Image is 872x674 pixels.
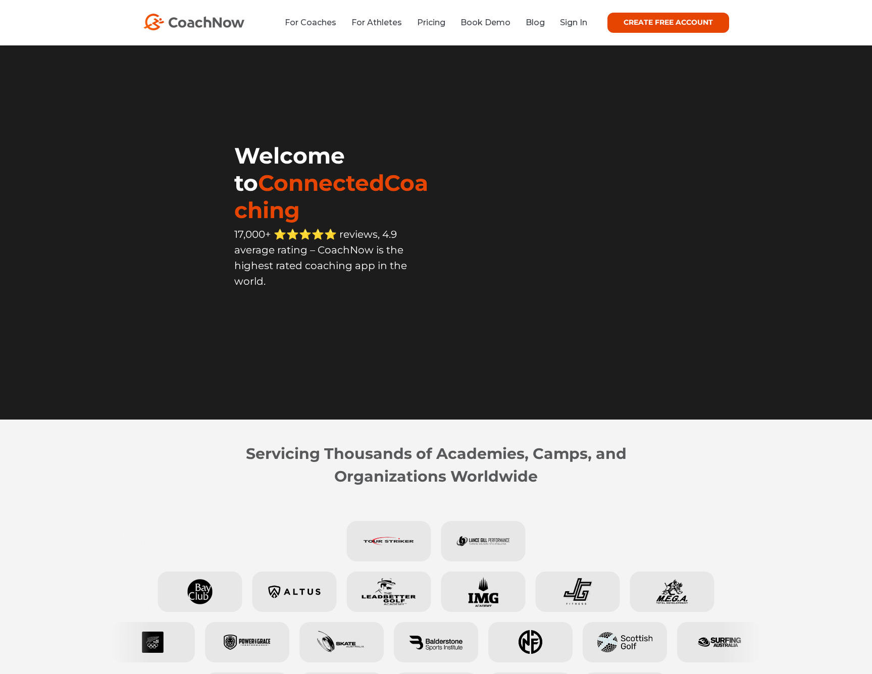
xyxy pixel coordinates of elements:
a: For Athletes [351,18,402,27]
span: 17,000+ ⭐️⭐️⭐️⭐️⭐️ reviews, 4.9 average rating – CoachNow is the highest rated coaching app in th... [234,228,407,287]
strong: Servicing Thousands of Academies, Camps, and Organizations Worldwide [246,444,627,486]
a: Sign In [560,18,587,27]
a: Book Demo [460,18,510,27]
a: Pricing [417,18,445,27]
iframe: Embedded CTA [234,311,436,341]
h1: Welcome to [234,142,436,224]
a: For Coaches [285,18,336,27]
a: CREATE FREE ACCOUNT [607,13,729,33]
img: CoachNow Logo [143,14,244,30]
span: ConnectedCoaching [234,169,428,224]
a: Blog [526,18,545,27]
